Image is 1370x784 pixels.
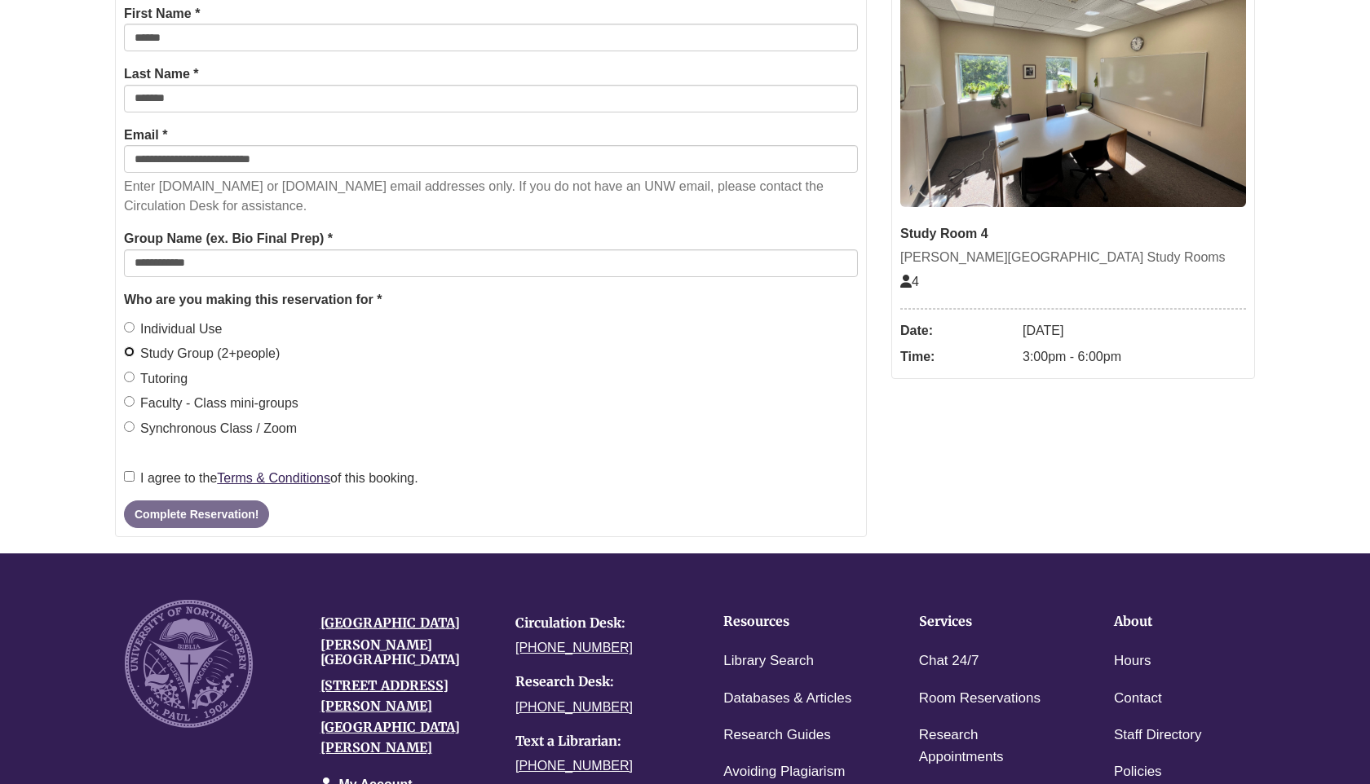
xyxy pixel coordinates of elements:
[124,421,135,432] input: Synchronous Class / Zoom
[124,368,188,390] label: Tutoring
[723,650,814,673] a: Library Search
[124,64,199,85] label: Last Name *
[1023,318,1246,344] dd: [DATE]
[1114,724,1201,747] a: Staff Directory
[1114,650,1151,673] a: Hours
[124,289,858,311] legend: Who are you making this reservation for *
[723,760,845,784] a: Avoiding Plagiarism
[124,322,135,333] input: Individual Use
[124,343,280,364] label: Study Group (2+people)
[1114,760,1162,784] a: Policies
[124,228,333,249] label: Group Name (ex. Bio Final Prep) *
[124,177,858,216] p: Enter [DOMAIN_NAME] or [DOMAIN_NAME] email addresses only. If you do not have an UNW email, pleas...
[124,396,135,407] input: Faculty - Class mini-groups
[124,319,223,340] label: Individual Use
[515,616,686,631] h4: Circulation Desk:
[900,344,1014,370] dt: Time:
[919,687,1041,711] a: Room Reservations
[124,125,167,146] label: Email *
[1023,344,1246,370] dd: 3:00pm - 6:00pm
[1114,614,1258,629] h4: About
[124,471,135,482] input: I agree to theTerms & Conditionsof this booking.
[919,724,1063,769] a: Research Appointments
[124,372,135,382] input: Tutoring
[515,641,633,654] a: [PHONE_NUMBER]
[124,468,418,489] label: I agree to the of this booking.
[124,418,297,439] label: Synchronous Class / Zoom
[900,223,1246,244] div: Study Room 4
[723,724,830,747] a: Research Guides
[900,318,1014,344] dt: Date:
[124,346,135,357] input: Study Group (2+people)
[515,700,633,714] a: [PHONE_NUMBER]
[919,614,1063,629] h4: Services
[900,275,919,288] span: The capacity of this space
[515,759,633,773] a: [PHONE_NUMBER]
[900,247,1246,268] div: [PERSON_NAME][GEOGRAPHIC_DATA] Study Rooms
[515,734,686,749] h4: Text a Librarian:
[125,600,253,728] img: UNW seal
[124,393,298,414] label: Faculty - Class mini-groups
[1114,687,1162,711] a: Contact
[124,3,200,24] label: First Name *
[515,675,686,689] h4: Research Desk:
[320,614,460,631] a: [GEOGRAPHIC_DATA]
[320,638,491,667] h4: [PERSON_NAME][GEOGRAPHIC_DATA]
[919,650,979,673] a: Chat 24/7
[217,471,330,485] a: Terms & Conditions
[723,614,868,629] h4: Resources
[320,677,460,756] a: [STREET_ADDRESS][PERSON_NAME][GEOGRAPHIC_DATA][PERSON_NAME]
[124,500,269,528] button: Complete Reservation!
[723,687,851,711] a: Databases & Articles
